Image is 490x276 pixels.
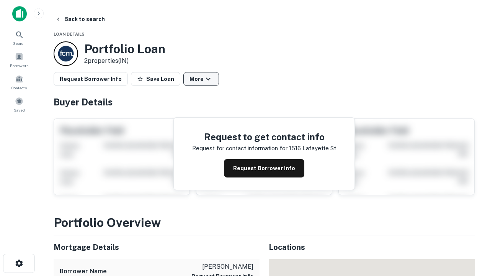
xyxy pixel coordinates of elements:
button: More [183,72,219,86]
p: 2 properties (IN) [84,56,165,66]
a: Borrowers [2,49,36,70]
span: Contacts [11,85,27,91]
span: Saved [14,107,25,113]
h6: Borrower Name [60,267,107,276]
iframe: Chat Widget [452,215,490,251]
h5: Locations [269,242,475,253]
span: Loan Details [54,32,85,36]
span: Search [13,40,26,46]
a: Saved [2,94,36,115]
h4: Request to get contact info [192,130,336,144]
h3: Portfolio Loan [84,42,165,56]
h4: Buyer Details [54,95,475,109]
span: Borrowers [10,62,28,69]
a: Contacts [2,72,36,92]
button: Request Borrower Info [54,72,128,86]
h3: Portfolio Overview [54,214,475,232]
p: [PERSON_NAME] [191,262,253,271]
button: Request Borrower Info [224,159,304,177]
p: Request for contact information for [192,144,287,153]
button: Save Loan [131,72,180,86]
a: Search [2,27,36,48]
img: capitalize-icon.png [12,6,27,21]
button: Back to search [52,12,108,26]
h5: Mortgage Details [54,242,260,253]
p: 1516 lafayette st [289,144,336,153]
